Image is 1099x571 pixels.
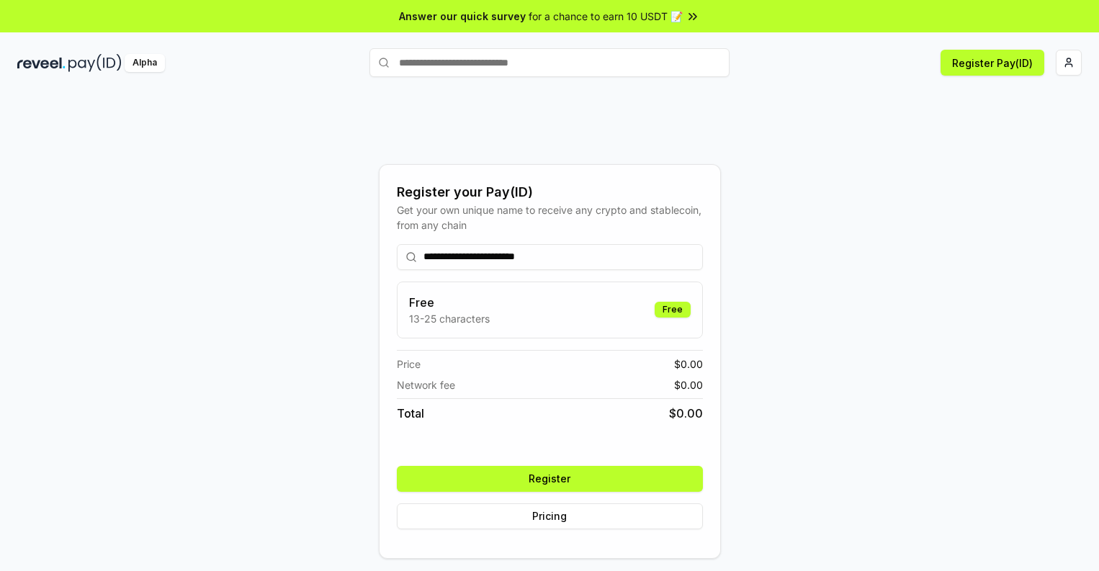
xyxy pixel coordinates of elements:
[674,377,703,392] span: $ 0.00
[399,9,526,24] span: Answer our quick survey
[68,54,122,72] img: pay_id
[409,311,490,326] p: 13-25 characters
[941,50,1044,76] button: Register Pay(ID)
[397,503,703,529] button: Pricing
[397,182,703,202] div: Register your Pay(ID)
[674,356,703,372] span: $ 0.00
[529,9,683,24] span: for a chance to earn 10 USDT 📝
[655,302,691,318] div: Free
[397,356,421,372] span: Price
[669,405,703,422] span: $ 0.00
[125,54,165,72] div: Alpha
[397,377,455,392] span: Network fee
[17,54,66,72] img: reveel_dark
[397,202,703,233] div: Get your own unique name to receive any crypto and stablecoin, from any chain
[397,466,703,492] button: Register
[409,294,490,311] h3: Free
[397,405,424,422] span: Total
